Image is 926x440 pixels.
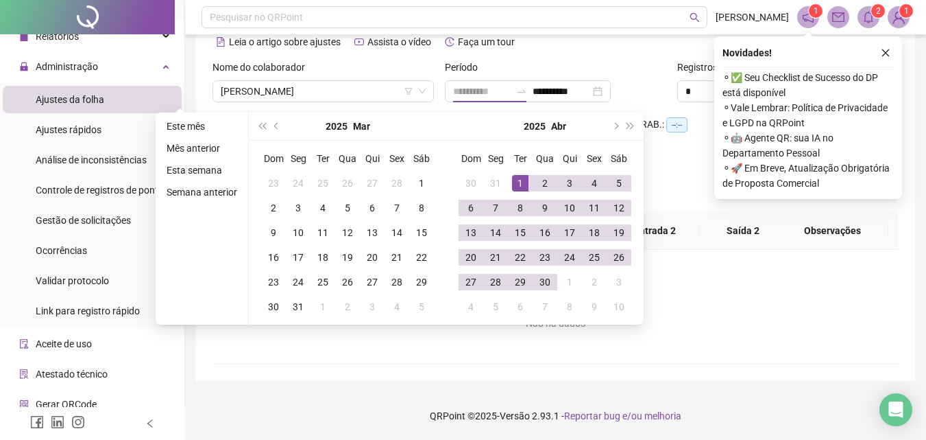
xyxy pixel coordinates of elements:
td: 2025-03-29 [409,270,434,294]
div: 6 [463,200,479,216]
td: 2025-03-30 [261,294,286,319]
td: 2025-03-26 [335,270,360,294]
td: 2025-03-19 [335,245,360,270]
div: 15 [413,224,430,241]
td: 2025-03-28 [385,270,409,294]
td: 2025-04-07 [483,196,508,220]
td: 2025-03-08 [409,196,434,220]
span: ⚬ 🚀 Em Breve, Atualização Obrigatória de Proposta Comercial [722,161,894,191]
div: 8 [512,200,528,216]
span: Assista o vídeo [367,36,431,47]
span: Reportar bug e/ou melhoria [564,410,681,421]
div: 25 [586,249,602,266]
span: Validar protocolo [36,275,109,286]
td: 2025-03-04 [310,196,335,220]
td: 2025-04-26 [607,245,631,270]
div: 13 [463,224,479,241]
div: 2 [339,299,356,315]
th: Sex [385,146,409,171]
span: history [445,37,454,47]
td: 2025-04-05 [607,171,631,196]
th: Dom [459,146,483,171]
div: 4 [463,299,479,315]
td: 2025-04-29 [508,270,533,294]
div: 3 [561,175,578,192]
td: 2025-04-27 [459,270,483,294]
td: 2025-04-09 [533,196,557,220]
div: 9 [265,224,282,241]
td: 2025-03-11 [310,220,335,245]
span: 2 [876,6,881,16]
span: Novidades ! [722,45,772,60]
td: 2025-04-06 [459,196,483,220]
td: 2025-03-25 [310,270,335,294]
th: Ter [508,146,533,171]
div: 1 [315,299,331,315]
div: 22 [413,249,430,266]
div: 10 [290,224,306,241]
td: 2025-04-28 [483,270,508,294]
span: filter [404,87,413,95]
td: 2025-04-21 [483,245,508,270]
td: 2025-05-05 [483,294,508,319]
span: close [881,48,890,58]
div: 25 [315,175,331,192]
div: 3 [611,274,627,290]
div: 28 [389,175,405,192]
div: 20 [364,249,380,266]
div: 14 [487,224,504,241]
td: 2025-04-12 [607,196,631,220]
span: down [418,87,426,95]
div: 28 [389,274,405,290]
button: prev-year [269,113,284,140]
span: bell [862,11,875,23]
span: file-text [216,37,226,47]
sup: 1 [809,4,823,18]
span: ⚬ 🤖 Agente QR: sua IA no Departamento Pessoal [722,130,894,161]
div: 26 [611,249,627,266]
span: Registros [677,60,729,75]
li: Semana anterior [161,184,243,200]
div: 4 [586,175,602,192]
span: audit [19,339,29,349]
div: 5 [487,299,504,315]
td: 2025-05-10 [607,294,631,319]
td: 2025-02-23 [261,171,286,196]
td: 2025-03-31 [286,294,310,319]
span: mail [832,11,844,23]
span: Link para registro rápido [36,305,140,316]
div: 2 [586,274,602,290]
span: Ajustes da folha [36,94,104,105]
label: Nome do colaborador [212,60,314,75]
div: 7 [487,200,504,216]
td: 2025-03-15 [409,220,434,245]
td: 2025-02-24 [286,171,310,196]
td: 2025-03-17 [286,245,310,270]
li: Mês anterior [161,140,243,157]
td: 2025-04-15 [508,220,533,245]
div: 13 [364,224,380,241]
button: year panel [524,113,546,140]
button: super-prev-year [254,113,269,140]
td: 2025-04-01 [508,171,533,196]
div: 21 [487,249,504,266]
span: ⚬ ✅ Seu Checklist de Sucesso do DP está disponível [722,70,894,100]
td: 2025-04-01 [310,294,335,319]
td: 2025-02-28 [385,171,409,196]
td: 2025-04-16 [533,220,557,245]
td: 2025-03-21 [385,245,409,270]
span: Relatórios [36,31,79,42]
td: 2025-05-07 [533,294,557,319]
div: 1 [561,274,578,290]
div: 20 [463,249,479,266]
div: 7 [537,299,553,315]
td: 2025-05-08 [557,294,582,319]
div: 5 [611,175,627,192]
td: 2025-05-04 [459,294,483,319]
th: Dom [261,146,286,171]
div: 18 [315,249,331,266]
span: Faça um tour [458,36,515,47]
td: 2025-05-01 [557,270,582,294]
div: 23 [265,175,282,192]
div: 11 [315,224,331,241]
